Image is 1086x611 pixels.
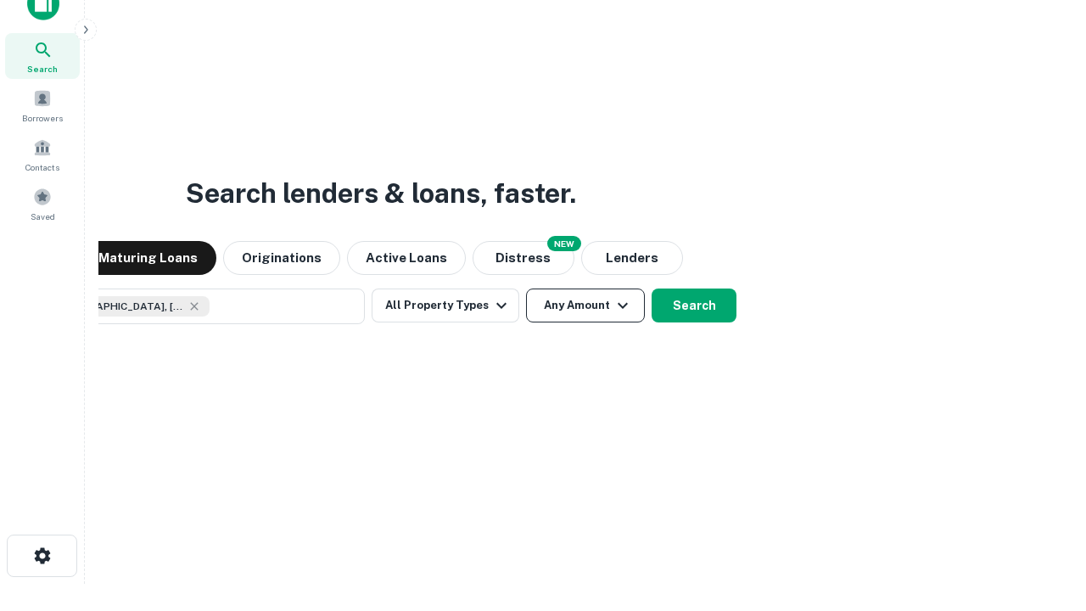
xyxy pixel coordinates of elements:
a: Saved [5,181,80,227]
button: Lenders [581,241,683,275]
a: Search [5,33,80,79]
span: Borrowers [22,111,63,125]
span: Contacts [25,160,59,174]
button: [GEOGRAPHIC_DATA], [GEOGRAPHIC_DATA], [GEOGRAPHIC_DATA] [25,289,365,324]
button: Maturing Loans [80,241,216,275]
div: NEW [547,236,581,251]
a: Contacts [5,132,80,177]
button: Any Amount [526,289,645,322]
button: Active Loans [347,241,466,275]
button: Originations [223,241,340,275]
h3: Search lenders & loans, faster. [186,173,576,214]
a: Borrowers [5,82,80,128]
span: Search [27,62,58,76]
span: [GEOGRAPHIC_DATA], [GEOGRAPHIC_DATA], [GEOGRAPHIC_DATA] [57,299,184,314]
button: Search [652,289,736,322]
button: Search distressed loans with lien and other non-mortgage details. [473,241,574,275]
button: All Property Types [372,289,519,322]
span: Saved [31,210,55,223]
iframe: Chat Widget [1001,475,1086,557]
